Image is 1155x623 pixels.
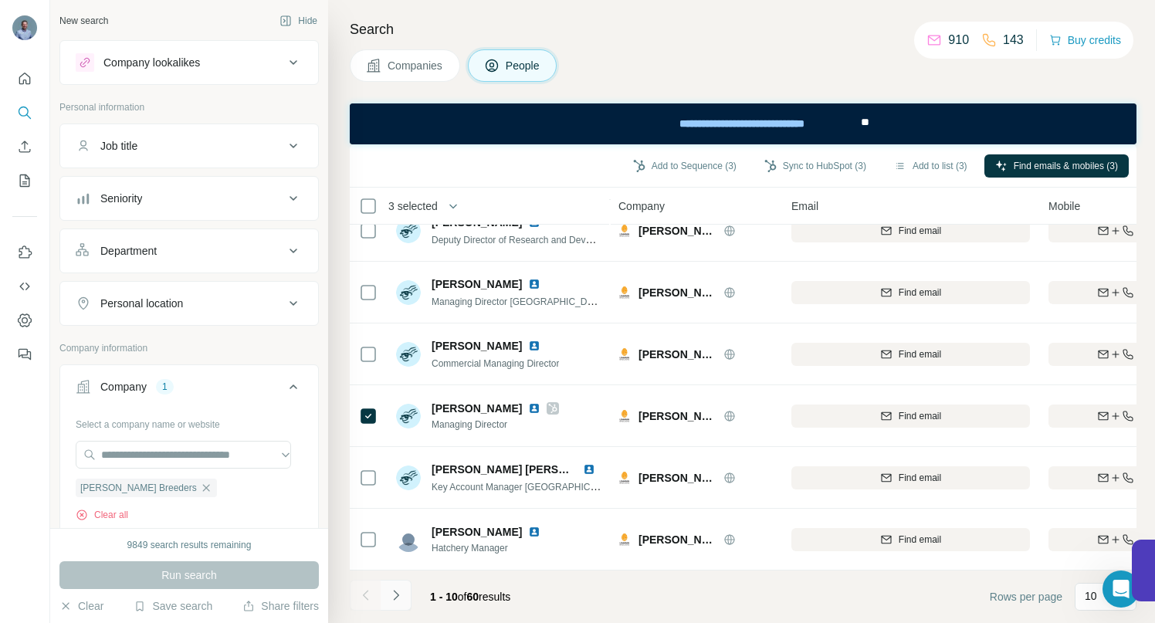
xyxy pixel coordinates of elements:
button: Clear all [76,508,128,522]
button: Find email [791,281,1030,304]
span: of [458,591,467,603]
img: Avatar [12,15,37,40]
img: Logo of Lohmann Breeders [618,472,631,484]
span: [PERSON_NAME] Breeders [638,408,716,424]
button: Company lookalikes [60,44,318,81]
div: Personal location [100,296,183,311]
img: Avatar [396,342,421,367]
button: Buy credits [1049,29,1121,51]
button: Find email [791,219,1030,242]
span: 60 [467,591,479,603]
img: LinkedIn logo [528,340,540,352]
span: [PERSON_NAME] Breeders [638,347,716,362]
p: 910 [948,31,969,49]
span: Key Account Manager [GEOGRAPHIC_DATA] [432,480,622,493]
button: Find emails & mobiles (3) [984,154,1129,178]
span: [PERSON_NAME] Breeders [638,285,716,300]
div: Company [100,379,147,394]
span: Deputy Director of Research and Development/Genetics [432,233,662,245]
span: 3 selected [388,198,438,214]
img: Avatar [396,280,421,305]
span: [PERSON_NAME] [432,276,522,292]
img: Avatar [396,466,421,490]
button: Personal location [60,285,318,322]
button: Navigate to next page [381,580,412,611]
button: Department [60,232,318,269]
img: LinkedIn logo [583,463,595,476]
span: Find email [899,409,941,423]
button: Dashboard [12,306,37,334]
button: Seniority [60,180,318,217]
div: Select a company name or website [76,411,303,432]
span: [PERSON_NAME] [432,524,522,540]
p: 10 [1085,588,1097,604]
span: Rows per page [990,589,1062,604]
span: [PERSON_NAME] [432,401,522,416]
button: Find email [791,466,1030,489]
img: LinkedIn logo [528,526,540,538]
div: Job title [100,138,137,154]
img: Logo of Lohmann Breeders [618,348,631,361]
button: Feedback [12,340,37,368]
p: Personal information [59,100,319,114]
div: Seniority [100,191,142,206]
span: [PERSON_NAME] [PERSON_NAME] [432,463,616,476]
span: [PERSON_NAME] Breeders [638,470,716,486]
div: Company lookalikes [103,55,200,70]
img: Logo of Lohmann Breeders [618,533,631,546]
span: [PERSON_NAME] [432,338,522,354]
div: New search [59,14,108,28]
span: [PERSON_NAME] Breeders [638,223,716,239]
button: Share filters [242,598,319,614]
button: Add to Sequence (3) [622,154,747,178]
span: 1 - 10 [430,591,458,603]
span: People [506,58,541,73]
img: Logo of Lohmann Breeders [618,286,631,299]
span: Hatchery Manager [432,541,547,555]
button: Use Surfe API [12,273,37,300]
span: Find email [899,471,941,485]
span: Find email [899,347,941,361]
h4: Search [350,19,1136,40]
button: Save search [134,598,212,614]
button: My lists [12,167,37,195]
div: 9849 search results remaining [127,538,252,552]
span: Companies [388,58,444,73]
img: LinkedIn logo [528,278,540,290]
p: Company information [59,341,319,355]
button: Search [12,99,37,127]
button: Enrich CSV [12,133,37,161]
button: Hide [269,9,328,32]
span: Email [791,198,818,214]
button: Sync to HubSpot (3) [754,154,877,178]
button: Use Surfe on LinkedIn [12,239,37,266]
span: Find email [899,224,941,238]
div: 1 [156,380,174,394]
div: Department [100,243,157,259]
span: Find emails & mobiles (3) [1014,159,1118,173]
iframe: Banner [350,103,1136,144]
img: Avatar [396,218,421,243]
span: Mobile [1048,198,1080,214]
span: Managing Director [GEOGRAPHIC_DATA] [432,295,606,307]
button: Find email [791,405,1030,428]
img: Logo of Lohmann Breeders [618,225,631,237]
span: Commercial Managing Director [432,358,559,369]
button: Find email [791,528,1030,551]
button: Add to list (3) [883,154,978,178]
img: Avatar [396,527,421,552]
span: [PERSON_NAME] Breeders [80,481,197,495]
img: Avatar [396,404,421,428]
span: Company [618,198,665,214]
button: Quick start [12,65,37,93]
span: Managing Director [432,418,559,432]
span: results [430,591,510,603]
button: Clear [59,598,103,614]
span: [PERSON_NAME] Breeders [638,532,716,547]
p: 143 [1003,31,1024,49]
img: LinkedIn logo [528,402,540,415]
button: Job title [60,127,318,164]
iframe: Intercom live chat [1102,571,1140,608]
button: Company1 [60,368,318,411]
